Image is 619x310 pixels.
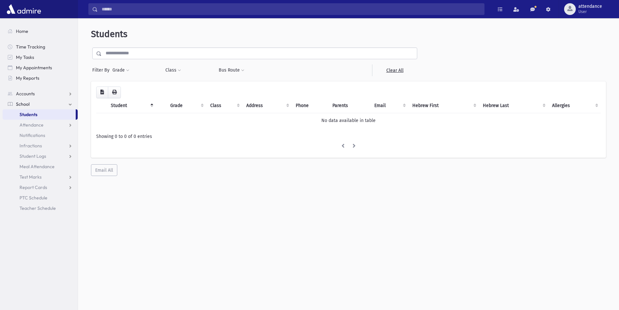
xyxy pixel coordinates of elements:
button: Print [108,87,121,98]
th: Hebrew Last: activate to sort column ascending [479,98,548,113]
span: My Reports [16,75,39,81]
th: Parents [329,98,370,113]
span: My Tasks [16,54,34,60]
span: Home [16,28,28,34]
a: Test Marks [3,172,78,182]
span: My Appointments [16,65,52,71]
button: Bus Route [218,64,245,76]
th: Student: activate to sort column descending [107,98,156,113]
a: Student Logs [3,151,78,161]
span: Attendance [19,122,44,128]
a: Meal Attendance [3,161,78,172]
span: Students [91,29,127,39]
button: Email All [91,164,117,176]
span: Report Cards [19,184,47,190]
a: Notifications [3,130,78,141]
a: Teacher Schedule [3,203,78,213]
a: Home [3,26,78,36]
th: Grade: activate to sort column ascending [166,98,206,113]
button: CSV [96,87,108,98]
input: Search [98,3,484,15]
button: Class [165,64,181,76]
a: Clear All [372,64,417,76]
th: Allergies: activate to sort column ascending [548,98,601,113]
a: My Tasks [3,52,78,62]
span: PTC Schedule [19,195,47,201]
span: School [16,101,30,107]
td: No data available in table [96,113,601,128]
a: Attendance [3,120,78,130]
a: Report Cards [3,182,78,193]
th: Phone [292,98,329,113]
th: Address: activate to sort column ascending [242,98,292,113]
th: Email: activate to sort column ascending [370,98,408,113]
span: Test Marks [19,174,42,180]
a: Students [3,109,76,120]
span: User [578,9,602,14]
a: Accounts [3,88,78,99]
a: School [3,99,78,109]
span: Meal Attendance [19,164,55,169]
span: Notifications [19,132,45,138]
span: attendance [578,4,602,9]
img: AdmirePro [5,3,43,16]
div: Showing 0 to 0 of 0 entries [96,133,601,140]
th: Hebrew First: activate to sort column ascending [408,98,479,113]
span: Students [19,112,37,117]
span: Time Tracking [16,44,45,50]
th: Class: activate to sort column ascending [206,98,243,113]
a: PTC Schedule [3,193,78,203]
span: Teacher Schedule [19,205,56,211]
span: Accounts [16,91,35,97]
span: Infractions [19,143,42,149]
a: Infractions [3,141,78,151]
span: Student Logs [19,153,46,159]
button: Grade [112,64,130,76]
span: Filter By [92,67,112,74]
a: My Appointments [3,62,78,73]
a: Time Tracking [3,42,78,52]
a: My Reports [3,73,78,83]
